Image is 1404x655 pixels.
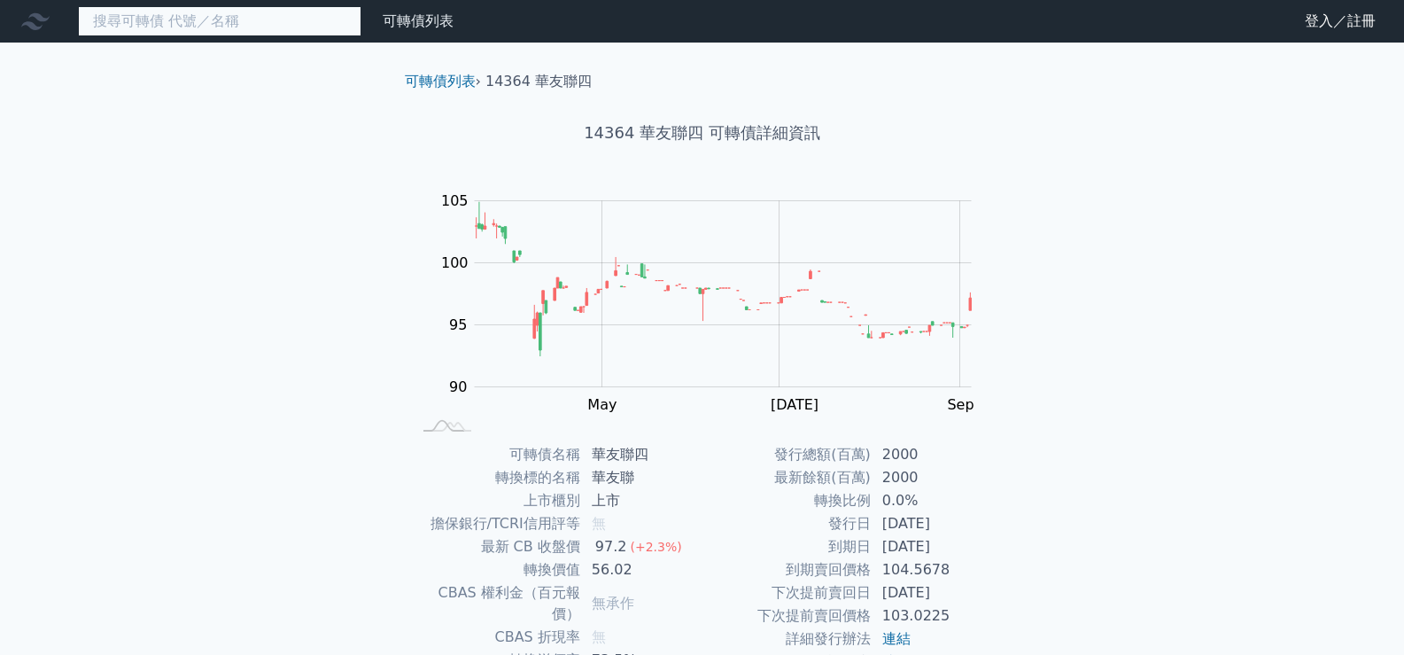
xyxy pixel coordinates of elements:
[412,512,581,535] td: 擔保銀行/TCRI信用評等
[412,443,581,466] td: 可轉債名稱
[412,535,581,558] td: 最新 CB 收盤價
[872,581,993,604] td: [DATE]
[702,489,872,512] td: 轉換比例
[882,630,911,647] a: 連結
[702,443,872,466] td: 發行總額(百萬)
[449,316,467,333] tspan: 95
[872,443,993,466] td: 2000
[592,515,606,532] span: 無
[587,396,617,413] tspan: May
[872,512,993,535] td: [DATE]
[771,396,818,413] tspan: [DATE]
[947,396,973,413] tspan: Sep
[441,254,469,271] tspan: 100
[630,540,681,554] span: (+2.3%)
[702,558,872,581] td: 到期賣回價格
[872,466,993,489] td: 2000
[702,604,872,628] td: 下次提前賣回價格
[412,466,581,489] td: 轉換標的名稱
[702,512,872,535] td: 發行日
[412,489,581,512] td: 上市櫃別
[872,489,993,512] td: 0.0%
[592,536,631,558] div: 97.2
[592,595,634,612] span: 無承作
[872,558,993,581] td: 104.5678
[412,581,581,626] td: CBAS 權利金（百元報價）
[702,581,872,604] td: 下次提前賣回日
[702,628,872,651] td: 詳細發行辦法
[405,73,476,90] a: 可轉債列表
[872,604,993,628] td: 103.0225
[405,71,481,92] li: ›
[391,121,1014,145] h1: 14364 華友聯四 可轉債詳細資訊
[449,378,467,395] tspan: 90
[441,192,469,209] tspan: 105
[581,489,702,512] td: 上市
[702,535,872,558] td: 到期日
[78,6,361,36] input: 搜尋可轉債 代號／名稱
[581,443,702,466] td: 華友聯四
[412,626,581,649] td: CBAS 折現率
[702,466,872,489] td: 最新餘額(百萬)
[592,628,606,645] span: 無
[412,558,581,581] td: 轉換價值
[383,12,454,29] a: 可轉債列表
[1291,7,1390,35] a: 登入／註冊
[581,558,702,581] td: 56.02
[485,71,592,92] li: 14364 華友聯四
[581,466,702,489] td: 華友聯
[431,192,998,413] g: Chart
[872,535,993,558] td: [DATE]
